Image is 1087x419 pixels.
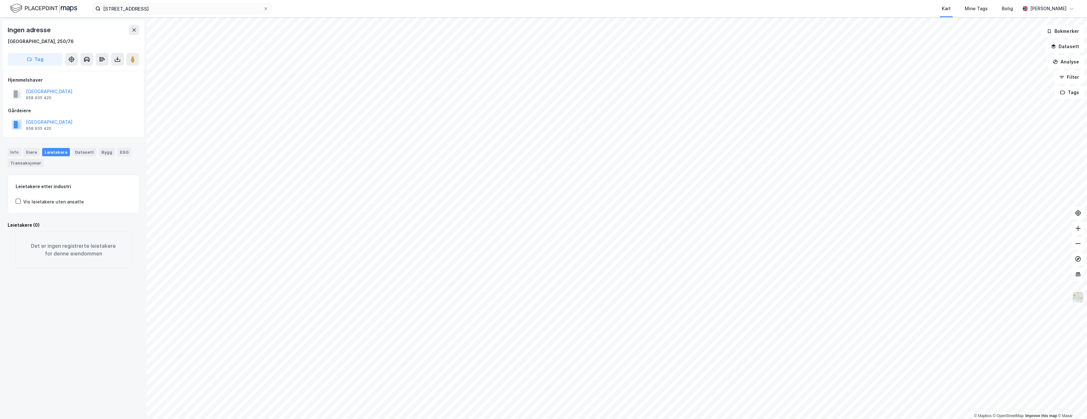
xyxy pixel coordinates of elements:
[1054,71,1084,84] button: Filter
[974,414,992,418] a: Mapbox
[1002,5,1013,12] div: Bolig
[24,148,40,156] div: Eiere
[1046,40,1084,53] button: Datasett
[10,3,77,14] img: logo.f888ab2527a4732fd821a326f86c7f29.svg
[1030,5,1067,12] div: [PERSON_NAME]
[1055,388,1087,419] div: Kontrollprogram for chat
[26,95,51,100] div: 958 935 420
[8,107,139,114] div: Gårdeiere
[8,159,44,167] div: Transaksjoner
[8,76,139,84] div: Hjemmelshaver
[8,148,21,156] div: Info
[72,148,96,156] div: Datasett
[117,148,131,156] div: ESG
[99,148,115,156] div: Bygg
[993,414,1024,418] a: OpenStreetMap
[942,5,951,12] div: Kart
[8,25,52,35] div: Ingen adresse
[26,126,51,131] div: 958 935 420
[16,183,131,190] div: Leietakere etter industri
[965,5,988,12] div: Mine Tags
[42,148,70,156] div: Leietakere
[8,53,63,66] button: Tag
[8,221,139,229] div: Leietakere (0)
[1025,414,1057,418] a: Improve this map
[1055,388,1087,419] iframe: Chat Widget
[1072,291,1084,303] img: Z
[23,198,84,206] div: Vis leietakere uten ansatte
[101,4,263,13] input: Søk på adresse, matrikkel, gårdeiere, leietakere eller personer
[1047,55,1084,68] button: Analyse
[15,232,131,268] div: Det er ingen registrerte leietakere for denne eiendommen
[1055,86,1084,99] button: Tags
[8,38,74,45] div: [GEOGRAPHIC_DATA], 250/76
[1041,25,1084,38] button: Bokmerker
